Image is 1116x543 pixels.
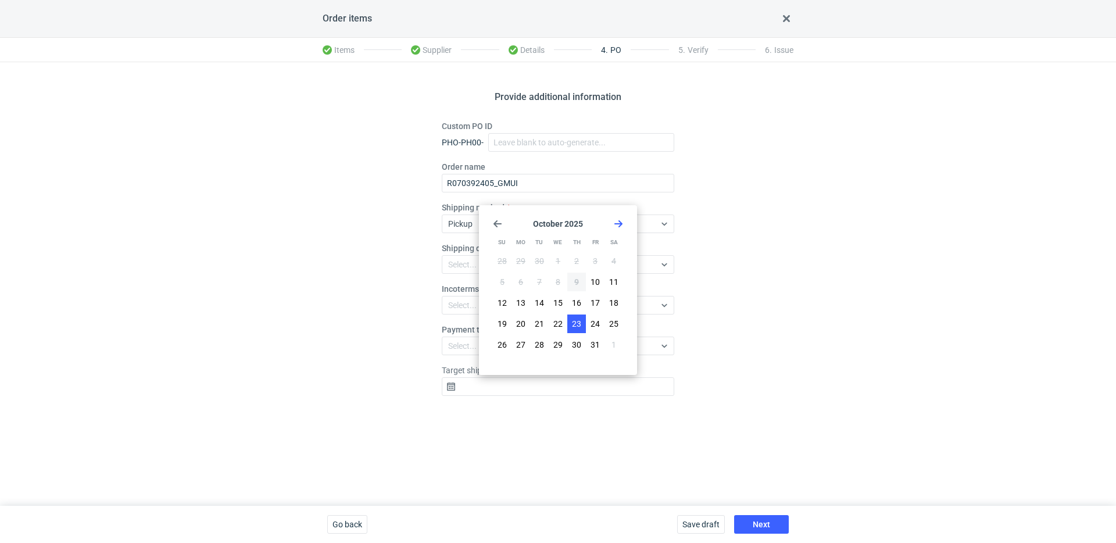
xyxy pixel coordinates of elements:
[516,255,525,267] span: 29
[604,335,623,354] button: Sat Nov 01 2025
[572,297,581,309] span: 16
[493,233,511,252] div: Su
[442,161,485,173] label: Order name
[442,365,500,376] label: Target ship date
[593,255,598,267] span: 3
[591,276,600,288] span: 10
[604,294,623,312] button: Sat Oct 18 2025
[756,38,793,62] li: Issue
[512,273,530,291] button: Mon Oct 06 2025
[734,515,789,534] button: Next
[512,315,530,333] button: Mon Oct 20 2025
[488,133,674,152] input: Leave blank to auto-generate...
[549,315,567,333] button: Wed Oct 22 2025
[535,339,544,351] span: 28
[586,294,604,312] button: Fri Oct 17 2025
[549,233,567,252] div: We
[549,273,567,291] button: Wed Oct 08 2025
[518,276,523,288] span: 6
[323,38,364,62] li: Items
[604,315,623,333] button: Sat Oct 25 2025
[530,335,549,354] button: Tue Oct 28 2025
[448,219,473,228] span: Pickup
[512,335,530,354] button: Mon Oct 27 2025
[530,252,549,270] button: Tue Sep 30 2025
[448,299,477,311] div: Select...
[592,38,631,62] li: PO
[586,273,604,291] button: Fri Oct 10 2025
[327,515,367,534] button: Go back
[591,339,600,351] span: 31
[609,318,618,330] span: 25
[753,520,770,528] span: Next
[448,259,477,270] div: Select...
[493,252,512,270] button: Sun Sep 28 2025
[611,339,616,351] span: 1
[553,297,563,309] span: 15
[493,219,623,228] section: October 2025
[601,45,608,55] span: 4 .
[402,38,461,62] li: Supplier
[572,339,581,351] span: 30
[442,120,492,132] label: Custom PO ID
[530,315,549,333] button: Tue Oct 21 2025
[604,252,623,270] button: Sat Oct 04 2025
[530,273,549,291] button: Tue Oct 07 2025
[591,297,600,309] span: 17
[556,276,560,288] span: 8
[442,202,505,213] label: Shipping method
[493,273,512,291] button: Sun Oct 05 2025
[614,219,623,228] svg: Go forward 1 month
[586,252,604,270] button: Fri Oct 03 2025
[493,294,512,312] button: Sun Oct 12 2025
[574,276,579,288] span: 9
[549,335,567,354] button: Wed Oct 29 2025
[604,273,623,291] button: Sat Oct 11 2025
[553,318,563,330] span: 22
[498,339,507,351] span: 26
[567,273,586,291] button: Thu Oct 09 2025
[535,297,544,309] span: 14
[567,315,586,333] button: Thu Oct 23 2025
[611,255,616,267] span: 4
[567,335,586,354] button: Thu Oct 30 2025
[591,318,600,330] span: 24
[442,137,484,148] div: PHO-PH00-
[609,297,618,309] span: 18
[516,318,525,330] span: 20
[556,255,560,267] span: 1
[535,255,544,267] span: 30
[500,276,505,288] span: 5
[512,294,530,312] button: Mon Oct 13 2025
[516,339,525,351] span: 27
[553,339,563,351] span: 29
[493,219,502,228] svg: Go back 1 month
[498,255,507,267] span: 28
[332,520,362,528] span: Go back
[549,252,567,270] button: Wed Oct 01 2025
[495,90,621,104] h2: Provide additional information
[498,297,507,309] span: 12
[677,515,725,534] button: Save draft
[682,520,720,528] span: Save draft
[493,335,512,354] button: Sun Oct 26 2025
[586,233,604,252] div: Fr
[442,174,674,192] input: Leave blank to auto-generate...
[512,233,530,252] div: Mo
[586,315,604,333] button: Fri Oct 24 2025
[765,45,772,55] span: 6 .
[669,38,718,62] li: Verify
[512,252,530,270] button: Mon Sep 29 2025
[605,233,623,252] div: Sa
[516,297,525,309] span: 13
[442,283,479,295] label: Incoterms
[535,318,544,330] span: 21
[572,318,581,330] span: 23
[493,315,512,333] button: Sun Oct 19 2025
[530,233,548,252] div: Tu
[678,45,685,55] span: 5 .
[568,233,586,252] div: Th
[530,294,549,312] button: Tue Oct 14 2025
[537,276,542,288] span: 7
[442,242,523,254] label: Shipping destinations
